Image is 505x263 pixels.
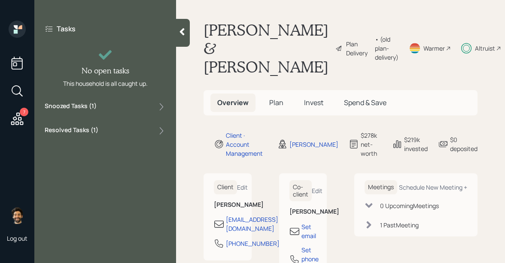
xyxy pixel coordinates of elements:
[304,98,323,107] span: Invest
[217,98,249,107] span: Overview
[9,207,26,224] img: eric-schwartz-headshot.png
[45,126,98,136] label: Resolved Tasks ( 1 )
[82,66,129,76] h4: No open tasks
[226,215,278,233] div: [EMAIL_ADDRESS][DOMAIN_NAME]
[45,102,97,112] label: Snoozed Tasks ( 1 )
[346,39,371,57] div: Plan Delivery
[301,222,317,240] div: Set email
[380,221,419,230] div: 1 Past Meeting
[399,183,467,191] div: Schedule New Meeting +
[475,44,495,53] div: Altruist
[380,201,439,210] div: 0 Upcoming Meeting s
[226,131,267,158] div: Client · Account Management
[214,180,237,194] h6: Client
[289,208,317,215] h6: [PERSON_NAME]
[57,24,76,33] label: Tasks
[312,187,322,195] div: Edit
[450,135,478,153] div: $0 deposited
[63,79,148,88] div: This household is all caught up.
[214,201,241,209] h6: [PERSON_NAME]
[204,21,329,76] h1: [PERSON_NAME] & [PERSON_NAME]
[20,108,28,116] div: 7
[237,183,248,191] div: Edit
[7,234,27,242] div: Log out
[404,135,428,153] div: $219k invested
[269,98,283,107] span: Plan
[226,239,280,248] div: [PHONE_NUMBER]
[365,180,397,194] h6: Meetings
[344,98,386,107] span: Spend & Save
[361,131,382,158] div: $278k net-worth
[423,44,445,53] div: Warmer
[289,140,338,149] div: [PERSON_NAME]
[375,35,399,62] div: • (old plan-delivery)
[289,180,312,202] h6: Co-client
